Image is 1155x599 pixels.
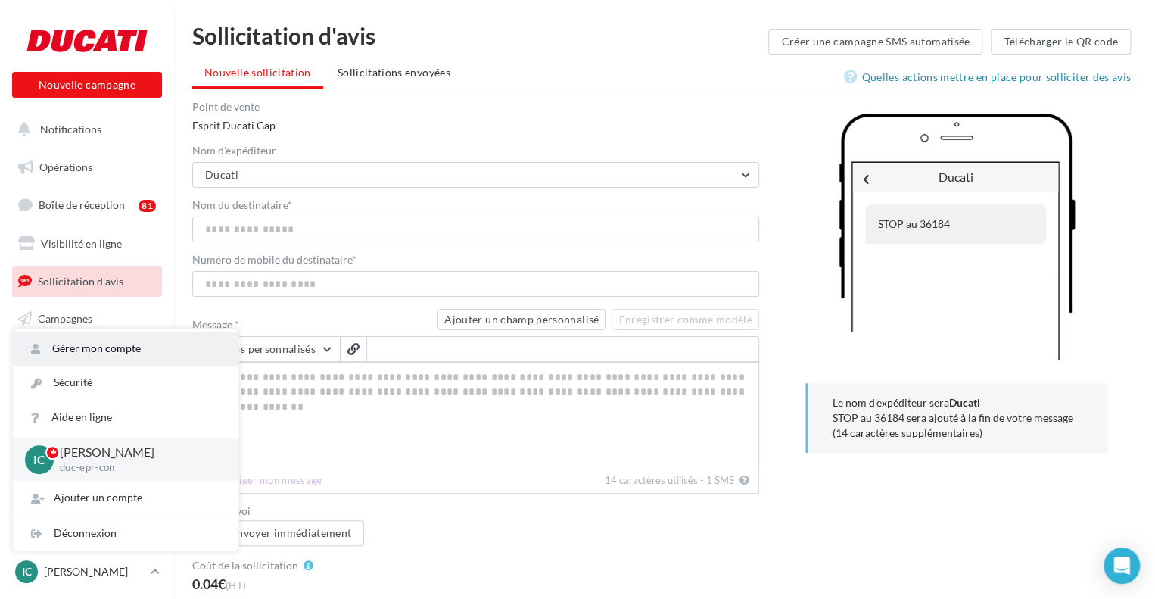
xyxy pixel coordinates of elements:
[604,474,703,486] span: 14 caractères utilisés -
[1104,548,1140,584] div: Open Intercom Messenger
[60,461,214,475] p: duc-epr-con
[192,320,431,330] label: Message *
[192,336,341,362] button: Champs personnalisés
[40,123,101,136] span: Notifications
[13,332,238,366] a: Gérer mon compte
[13,481,238,515] div: Ajouter un compte
[12,72,162,98] button: Nouvelle campagne
[192,520,364,546] button: Envoyer immédiatement
[9,379,165,410] a: Médiathèque
[205,168,238,181] span: Ducati
[437,309,606,330] button: Ajouter un champ personnalisé
[226,579,246,591] span: (HT)
[13,366,238,400] a: Sécurité
[9,151,165,183] a: Opérations
[192,145,759,156] label: Nom d'expéditeur
[9,341,165,373] a: Contacts
[865,204,1046,244] div: STOP au 36184
[39,198,125,211] span: Boîte de réception
[843,68,1137,86] a: Quelles actions mettre en place pour solliciter des avis
[736,471,752,490] button: Corriger mon message 14 caractères utilisés - 1 SMS
[192,200,759,211] label: Nom du destinataire
[9,189,165,221] a: Boîte de réception81
[9,416,165,448] a: Calendrier
[192,101,759,112] label: Point de vente
[192,24,768,47] div: Sollicitation d'avis
[199,471,328,490] button: 14 caractères utilisés - 1 SMS
[13,401,238,435] a: Aide en ligne
[768,29,982,55] button: Créer une campagne SMS automatisée
[192,560,298,571] label: Coût de la sollicitation
[13,516,238,551] div: Déconnexion
[33,451,45,468] span: IC
[9,114,159,145] button: Notifications
[948,396,979,409] b: Ducati
[38,274,123,287] span: Sollicitation d'avis
[9,266,165,298] a: Sollicitation d'avis
[22,564,32,579] span: IC
[192,577,759,593] div: 0.04€
[44,564,145,579] p: [PERSON_NAME]
[338,66,450,79] span: Sollicitations envoyées
[12,557,162,586] a: IC [PERSON_NAME]
[41,237,122,250] span: Visibilité en ligne
[139,200,156,212] div: 81
[218,520,364,546] button: Envoyer immédiatement
[60,444,214,461] p: [PERSON_NAME]
[612,309,758,330] button: Enregistrer comme modèle
[705,474,733,486] span: 1 SMS
[192,162,759,188] button: Ducati
[38,312,92,325] span: Campagnes
[192,506,759,516] label: Date d'envoi
[9,228,165,260] a: Visibilité en ligne
[832,395,1084,441] p: Le nom d'expéditeur sera STOP au 36184 sera ajouté à la fin de votre message (14 caractères suppl...
[192,254,759,265] label: Numéro de mobile du destinataire
[9,303,165,335] a: Campagnes
[192,101,759,133] div: Esprit Ducati Gap
[939,170,973,184] span: Ducati
[991,29,1131,55] button: Télécharger le QR code
[39,161,92,173] span: Opérations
